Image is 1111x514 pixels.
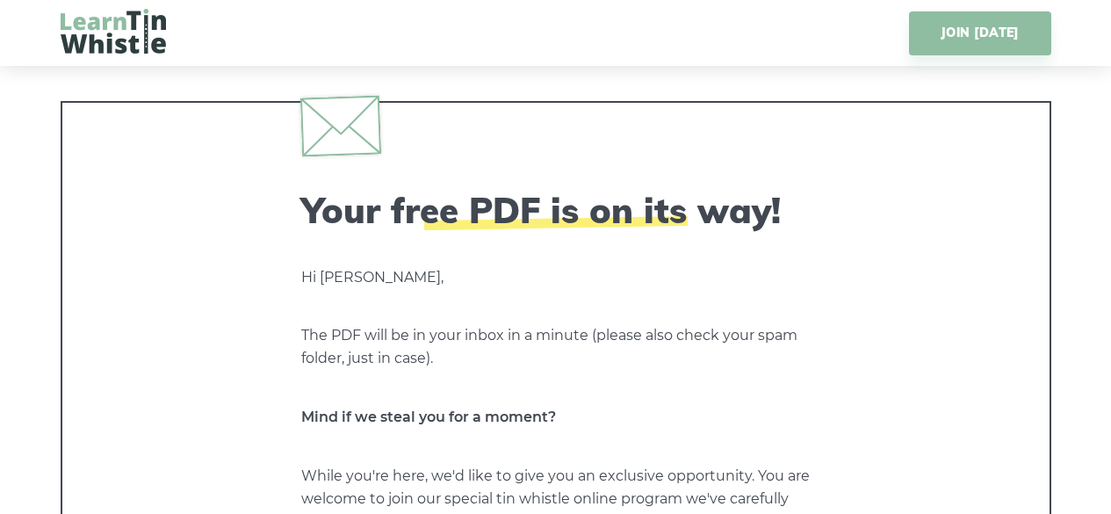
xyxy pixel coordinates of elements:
img: envelope.svg [299,95,380,156]
p: Hi [PERSON_NAME], [301,266,811,289]
img: LearnTinWhistle.com [61,9,166,54]
a: JOIN [DATE] [909,11,1050,55]
h2: Your free PDF is on its way! [301,189,811,231]
strong: Mind if we steal you for a moment? [301,409,556,425]
p: The PDF will be in your inbox in a minute (please also check your spam folder, just in case). [301,324,811,370]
